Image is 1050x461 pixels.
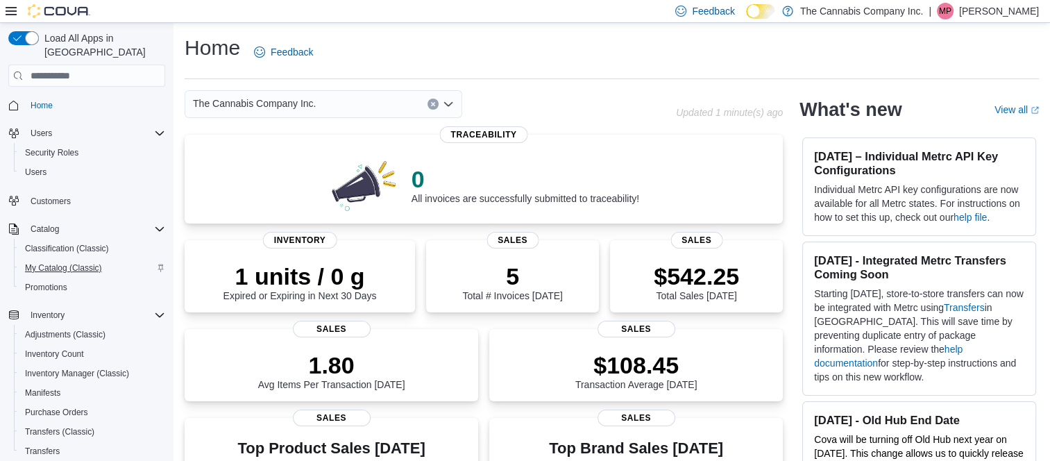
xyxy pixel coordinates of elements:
a: Transfers [19,443,65,460]
div: Mitch Parker [937,3,954,19]
span: Sales [598,410,675,426]
a: Manifests [19,385,66,401]
span: Sales [486,232,539,249]
span: Inventory Manager (Classic) [19,365,165,382]
span: Home [31,100,53,111]
button: Users [3,124,171,143]
span: Users [31,128,52,139]
p: $108.45 [575,351,697,379]
span: Transfers [25,446,60,457]
span: Catalog [25,221,165,237]
a: Adjustments (Classic) [19,326,111,343]
span: My Catalog (Classic) [19,260,165,276]
h3: Top Product Sales [DATE] [196,440,467,457]
span: Users [25,125,165,142]
a: Transfers [944,302,985,313]
p: Starting [DATE], store-to-store transfers can now be integrated with Metrc using in [GEOGRAPHIC_D... [814,287,1024,384]
button: Security Roles [14,143,171,162]
span: Adjustments (Classic) [25,329,105,340]
span: Security Roles [19,144,165,161]
span: Classification (Classic) [19,240,165,257]
a: Promotions [19,279,73,296]
button: Transfers (Classic) [14,422,171,442]
button: Promotions [14,278,171,297]
button: Transfers [14,442,171,461]
a: Transfers (Classic) [19,424,100,440]
button: Catalog [3,219,171,239]
span: Traceability [440,126,528,143]
p: 0 [412,165,639,193]
div: All invoices are successfully submitted to traceability! [412,165,639,204]
h3: [DATE] – Individual Metrc API Key Configurations [814,149,1024,177]
p: $542.25 [654,262,739,290]
p: Updated 1 minute(s) ago [676,107,783,118]
a: Security Roles [19,144,84,161]
span: Adjustments (Classic) [19,326,165,343]
button: Adjustments (Classic) [14,325,171,344]
button: Inventory [3,305,171,325]
h3: Top Brand Sales [DATE] [549,440,723,457]
span: Transfers (Classic) [19,424,165,440]
a: View allExternal link [994,104,1039,115]
button: My Catalog (Classic) [14,258,171,278]
span: Users [25,167,46,178]
button: Open list of options [443,99,454,110]
span: Home [25,97,165,114]
span: Inventory Manager (Classic) [25,368,129,379]
span: Inventory [31,310,65,321]
h2: What's new [799,99,901,121]
input: Dark Mode [746,4,775,19]
a: Home [25,97,58,114]
p: The Cannabis Company Inc. [800,3,923,19]
span: Security Roles [25,147,78,158]
div: Expired or Expiring in Next 30 Days [223,262,377,301]
button: Clear input [427,99,439,110]
a: Users [19,164,52,181]
span: Sales [293,321,371,337]
h3: [DATE] - Old Hub End Date [814,413,1024,427]
a: Purchase Orders [19,404,94,421]
img: 0 [328,157,400,212]
span: Classification (Classic) [25,243,109,254]
p: 1 units / 0 g [223,262,377,290]
span: Promotions [25,282,67,293]
span: Sales [670,232,722,249]
a: Feedback [248,38,319,66]
span: Sales [293,410,371,426]
span: Feedback [271,45,313,59]
span: Inventory Count [25,349,84,360]
a: Customers [25,193,76,210]
span: Catalog [31,224,59,235]
a: Classification (Classic) [19,240,115,257]
button: Home [3,95,171,115]
span: Load All Apps in [GEOGRAPHIC_DATA] [39,31,165,59]
a: My Catalog (Classic) [19,260,108,276]
span: My Catalog (Classic) [25,262,102,274]
button: Inventory Count [14,344,171,364]
span: Customers [31,196,71,207]
span: Purchase Orders [19,404,165,421]
p: 5 [462,262,562,290]
button: Users [14,162,171,182]
span: Sales [598,321,675,337]
a: help file [954,212,987,223]
span: Manifests [25,387,60,399]
h3: [DATE] - Integrated Metrc Transfers Coming Soon [814,253,1024,281]
button: Classification (Classic) [14,239,171,258]
div: Total Sales [DATE] [654,262,739,301]
span: Promotions [19,279,165,296]
div: Total # Invoices [DATE] [462,262,562,301]
span: Inventory Count [19,346,165,362]
button: Users [25,125,58,142]
span: The Cannabis Company Inc. [193,95,316,112]
span: Inventory [25,307,165,324]
span: Manifests [19,385,165,401]
p: Individual Metrc API key configurations are now available for all Metrc states. For instructions ... [814,183,1024,224]
span: Transfers [19,443,165,460]
p: [PERSON_NAME] [959,3,1039,19]
span: Customers [25,192,165,209]
span: Purchase Orders [25,407,88,418]
span: Transfers (Classic) [25,426,94,437]
button: Customers [3,190,171,210]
